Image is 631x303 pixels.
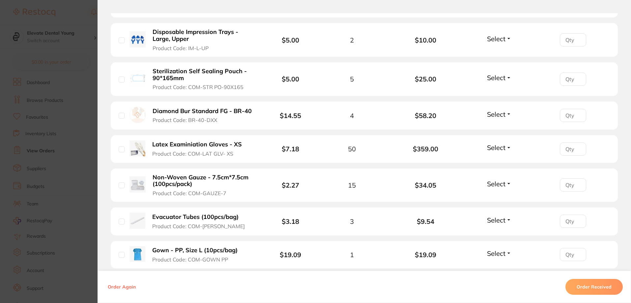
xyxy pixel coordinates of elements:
input: Qty [560,73,586,86]
button: Select [485,216,513,224]
b: Latex Examiniation Gloves - XS [152,141,242,148]
span: 5 [350,75,354,83]
b: Non-Woven Gauze - 7.5cm*7.5cm (100pcs/pack) [153,174,254,188]
b: $9.54 [389,218,463,225]
b: Sterilization Self Sealing Pouch - 90*165mm [153,68,254,81]
span: 2 [350,36,354,44]
b: $7.18 [282,145,299,153]
span: 4 [350,112,354,119]
span: Select [487,74,505,82]
span: 1 [350,251,354,258]
button: Diamond Bur Standard FG - BR-40 Product Code: BR-40-DXX [151,107,256,124]
span: 50 [348,145,356,153]
button: Sterilization Self Sealing Pouch - 90*165mm Product Code: COM-STR PO-90X165 [151,68,256,91]
b: $359.00 [389,145,463,153]
input: Qty [560,142,586,156]
button: Select [485,110,513,118]
span: Select [487,35,505,43]
b: $19.09 [389,251,463,258]
button: Disposable Impression Trays - Large, Upper Product Code: IM-L-UP [151,28,256,51]
img: Evacuator Tubes (100pcs/bag) [129,213,145,228]
span: 15 [348,181,356,189]
button: Gown - PP, Size L (10pcs/bag) Product Code: COM-GOWN PP [150,247,245,263]
span: Product Code: COM-STR PO-90X165 [153,84,244,90]
img: Disposable Impression Trays - Large, Upper [129,31,146,47]
span: Product Code: COM-GAUZE-7 [153,190,226,196]
b: $10.00 [389,36,463,44]
input: Qty [560,33,586,46]
button: Select [485,249,513,258]
button: Select [485,74,513,82]
input: Qty [560,109,586,122]
b: $2.27 [282,181,299,189]
img: Non-Woven Gauze - 7.5cm*7.5cm (100pcs/pack) [129,176,146,193]
span: Product Code: IM-L-UP [153,45,209,51]
b: $5.00 [282,36,299,44]
b: $19.09 [280,251,301,259]
input: Qty [560,248,586,261]
img: Latex Examiniation Gloves - XS [129,140,145,156]
img: Sterilization Self Sealing Pouch - 90*165mm [129,71,146,87]
span: Product Code: COM-GOWN PP [152,257,228,262]
button: Select [485,180,513,188]
b: Gown - PP, Size L (10pcs/bag) [152,247,238,254]
b: $14.55 [280,111,301,120]
button: Select [485,143,513,152]
span: Select [487,180,505,188]
b: Evacuator Tubes (100pcs/bag) [152,214,239,221]
button: Non-Woven Gauze - 7.5cm*7.5cm (100pcs/pack) Product Code: COM-GAUZE-7 [151,174,256,197]
input: Qty [560,215,586,228]
button: Select [485,35,513,43]
span: Select [487,249,505,258]
button: Order Again [106,284,138,290]
button: Order Received [565,279,623,295]
b: $34.05 [389,181,463,189]
span: Product Code: COM-[PERSON_NAME] [152,223,245,229]
span: Product Code: BR-40-DXX [153,117,217,123]
b: $58.20 [389,112,463,119]
img: Gown - PP, Size L (10pcs/bag) [129,246,145,262]
img: Diamond Bur Standard FG - BR-40 [129,107,146,123]
b: $3.18 [282,217,299,226]
span: Select [487,143,505,152]
span: Select [487,110,505,118]
b: Diamond Bur Standard FG - BR-40 [153,108,252,115]
span: 3 [350,218,354,225]
b: $25.00 [389,75,463,83]
b: Disposable Impression Trays - Large, Upper [153,29,254,42]
span: Select [487,216,505,224]
b: $5.00 [282,75,299,83]
span: Product Code: COM-LAT GLV- XS [152,151,233,157]
input: Qty [560,178,586,192]
button: Latex Examiniation Gloves - XS Product Code: COM-LAT GLV- XS [150,141,249,157]
button: Evacuator Tubes (100pcs/bag) Product Code: COM-[PERSON_NAME] [150,213,252,229]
